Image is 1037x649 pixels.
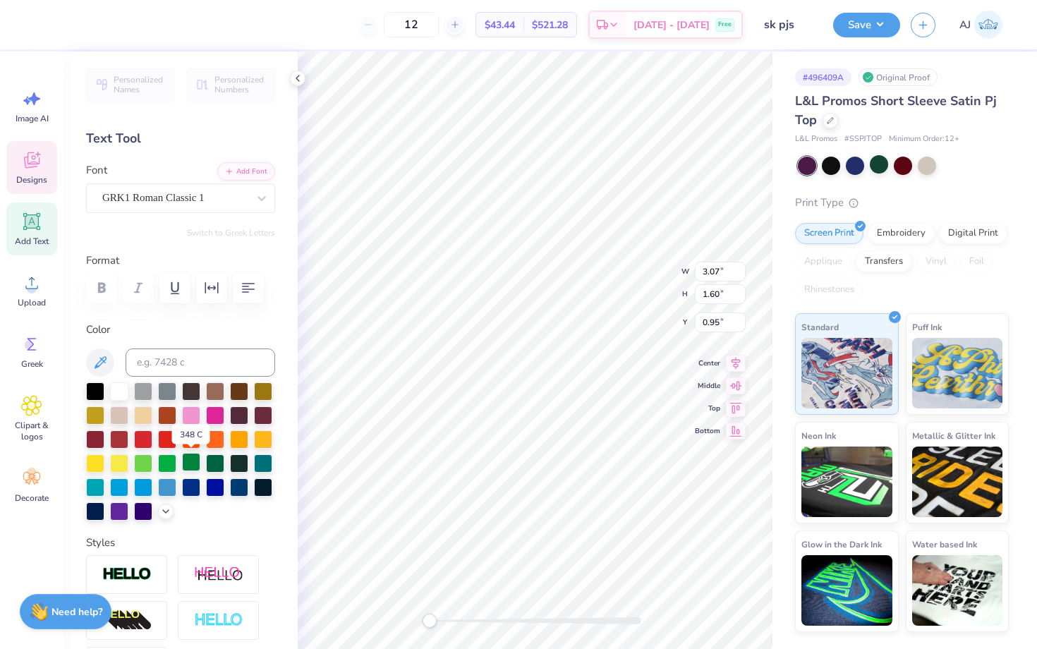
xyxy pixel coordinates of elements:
[889,133,959,145] span: Minimum Order: 12 +
[801,447,892,517] img: Neon Ink
[912,338,1003,408] img: Puff Ink
[795,68,851,86] div: # 496409A
[126,348,275,377] input: e.g. 7428 c
[801,320,839,334] span: Standard
[795,195,1009,211] div: Print Type
[102,609,152,632] img: 3D Illusion
[695,380,720,392] span: Middle
[856,251,912,272] div: Transfers
[868,223,935,244] div: Embroidery
[795,251,851,272] div: Applique
[801,338,892,408] img: Standard
[194,612,243,629] img: Negative Space
[844,133,882,145] span: # SSPJTOP
[718,20,732,30] span: Free
[912,537,977,552] span: Water based Ink
[214,75,267,95] span: Personalized Numbers
[912,555,1003,626] img: Water based Ink
[959,17,971,33] span: AJ
[423,614,437,628] div: Accessibility label
[102,566,152,583] img: Stroke
[217,162,275,181] button: Add Font
[953,11,1009,39] a: AJ
[960,251,993,272] div: Foil
[912,320,942,334] span: Puff Ink
[939,223,1007,244] div: Digital Print
[86,129,275,148] div: Text Tool
[187,227,275,238] button: Switch to Greek Letters
[18,297,46,308] span: Upload
[51,605,102,619] strong: Need help?
[833,13,900,37] button: Save
[633,18,710,32] span: [DATE] - [DATE]
[21,358,43,370] span: Greek
[485,18,515,32] span: $43.44
[753,11,823,39] input: Untitled Design
[86,535,115,551] label: Styles
[15,492,49,504] span: Decorate
[695,358,720,369] span: Center
[172,425,210,444] div: 348 C
[16,113,49,124] span: Image AI
[86,322,275,338] label: Color
[801,555,892,626] img: Glow in the Dark Ink
[795,92,997,128] span: L&L Promos Short Sleeve Satin Pj Top
[801,428,836,443] span: Neon Ink
[795,223,863,244] div: Screen Print
[532,18,568,32] span: $521.28
[187,68,275,101] button: Personalized Numbers
[16,174,47,186] span: Designs
[859,68,938,86] div: Original Proof
[384,12,439,37] input: – –
[916,251,956,272] div: Vinyl
[912,428,995,443] span: Metallic & Glitter Ink
[695,403,720,414] span: Top
[86,162,107,178] label: Font
[695,425,720,437] span: Bottom
[912,447,1003,517] img: Metallic & Glitter Ink
[194,566,243,583] img: Shadow
[114,75,166,95] span: Personalized Names
[86,253,275,269] label: Format
[86,68,174,101] button: Personalized Names
[795,133,837,145] span: L&L Promos
[8,420,55,442] span: Clipart & logos
[795,279,863,301] div: Rhinestones
[15,236,49,247] span: Add Text
[801,537,882,552] span: Glow in the Dark Ink
[974,11,1002,39] img: Aryahana Johnson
